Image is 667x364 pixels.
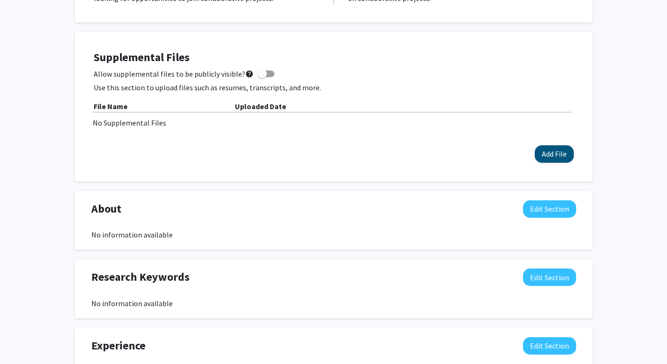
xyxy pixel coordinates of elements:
[91,269,190,285] span: Research Keywords
[91,200,121,217] span: About
[523,269,576,286] button: Edit Research Keywords
[91,337,145,354] span: Experience
[523,337,576,355] button: Edit Experience
[91,229,576,240] div: No information available
[94,68,254,79] span: Allow supplemental files to be publicly visible?
[93,117,575,128] div: No Supplemental Files
[94,82,574,93] p: Use this section to upload files such as resumes, transcripts, and more.
[245,68,254,79] mat-icon: help
[535,145,574,163] button: Add File
[7,322,40,357] iframe: Chat
[94,51,574,64] h4: Supplemental Files
[235,102,286,111] b: Uploaded Date
[523,200,576,218] button: Edit About
[94,102,128,111] b: File Name
[91,298,576,309] div: No information available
